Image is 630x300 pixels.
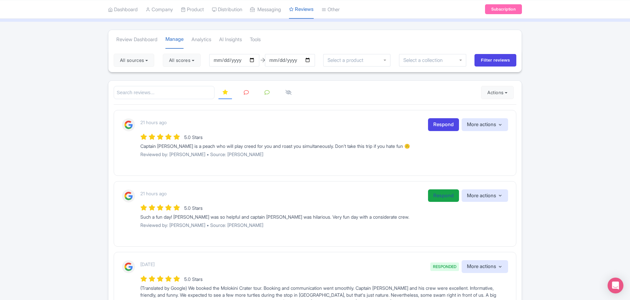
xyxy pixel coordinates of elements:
p: Reviewed by: [PERSON_NAME] • Source: [PERSON_NAME] [140,151,508,158]
button: All scores [163,54,201,67]
a: Respond [428,118,459,131]
span: 5.0 Stars [184,205,203,211]
div: Such a fun day! [PERSON_NAME] was so helpful and captain [PERSON_NAME] was hilarious. Very fun da... [140,213,508,220]
input: Select a collection [403,57,447,63]
a: Manage [165,30,184,49]
p: [DATE] [140,261,155,268]
span: RESPONDED [430,262,459,271]
a: Respond [428,189,459,202]
a: Subscription [485,4,522,14]
span: 5.0 Stars [184,134,203,140]
a: Company [146,0,173,18]
button: All sources [114,54,154,67]
p: 21 hours ago [140,190,167,197]
button: Actions [481,86,514,99]
button: More actions [462,260,508,273]
div: Open Intercom Messenger [608,278,623,293]
img: Google Logo [122,118,135,131]
img: Google Logo [122,189,135,203]
button: More actions [462,118,508,131]
a: Review Dashboard [116,31,157,49]
a: Dashboard [108,0,138,18]
a: AI Insights [219,31,242,49]
p: 21 hours ago [140,119,167,126]
a: Tools [250,31,261,49]
p: Reviewed by: [PERSON_NAME] • Source: [PERSON_NAME] [140,222,508,229]
input: Select a product [328,57,367,63]
button: More actions [462,189,508,202]
div: Captain [PERSON_NAME] is a peach who will play creed for you and roast you simultaneously. Don’t ... [140,143,508,150]
a: Other [322,0,340,18]
a: Analytics [191,31,211,49]
a: Distribution [212,0,242,18]
input: Search reviews... [114,86,215,99]
a: Product [181,0,204,18]
img: Google Logo [122,260,135,273]
input: Filter reviews [474,54,516,67]
span: 5.0 Stars [184,276,203,282]
a: Messaging [250,0,281,18]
